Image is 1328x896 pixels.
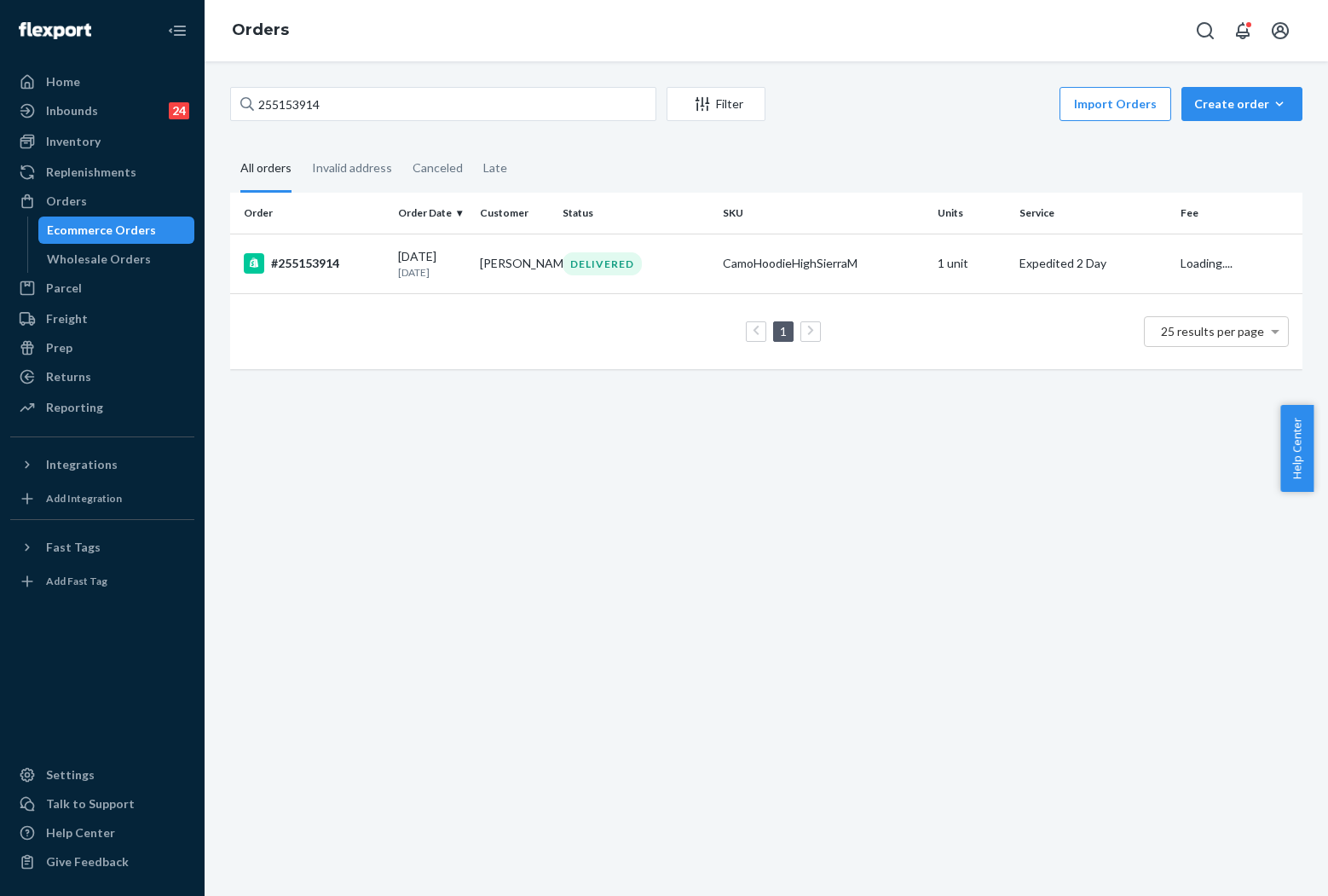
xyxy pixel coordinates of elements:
[398,248,466,280] div: [DATE]
[10,790,194,818] button: Talk to Support
[232,20,289,39] a: Orders
[230,87,656,121] input: Search orders
[563,252,642,275] div: DELIVERED
[391,193,473,234] th: Order Date
[10,848,194,876] button: Give Feedback
[10,819,194,847] a: Help Center
[10,394,194,421] a: Reporting
[38,246,195,273] a: Wholesale Orders
[10,334,194,361] a: Prep
[483,146,507,190] div: Late
[398,265,466,280] p: [DATE]
[556,193,717,234] th: Status
[10,568,194,595] a: Add Fast Tag
[46,824,115,841] div: Help Center
[244,253,384,274] div: #255153914
[1263,14,1297,48] button: Open account menu
[1019,255,1167,272] p: Expedited 2 Day
[10,761,194,789] a: Settings
[46,73,80,90] div: Home
[46,164,136,181] div: Replenishments
[169,102,189,119] div: 24
[10,68,194,95] a: Home
[716,193,931,234] th: SKU
[312,146,392,190] div: Invalid address
[38,217,195,244] a: Ecommerce Orders
[46,539,101,556] div: Fast Tags
[46,339,72,356] div: Prep
[46,456,118,473] div: Integrations
[19,22,91,39] img: Flexport logo
[10,451,194,478] button: Integrations
[10,159,194,186] a: Replenishments
[667,95,765,113] div: Filter
[218,6,303,55] ol: breadcrumbs
[931,193,1013,234] th: Units
[1060,87,1171,121] button: Import Orders
[46,368,91,385] div: Returns
[46,766,95,783] div: Settings
[46,193,87,210] div: Orders
[47,222,156,239] div: Ecommerce Orders
[1188,14,1222,48] button: Open Search Box
[46,102,98,119] div: Inbounds
[240,146,292,193] div: All orders
[47,251,151,268] div: Wholesale Orders
[10,485,194,512] a: Add Integration
[1181,87,1302,121] button: Create order
[10,275,194,302] a: Parcel
[46,853,129,870] div: Give Feedback
[230,193,391,234] th: Order
[1174,193,1302,234] th: Fee
[10,305,194,332] a: Freight
[473,234,555,293] td: [PERSON_NAME]
[777,324,790,338] a: Page 1 is your current page
[1280,405,1314,492] button: Help Center
[160,14,194,48] button: Close Navigation
[46,491,122,506] div: Add Integration
[10,363,194,390] a: Returns
[10,97,194,124] a: Inbounds24
[10,534,194,561] button: Fast Tags
[1174,234,1302,293] td: Loading....
[46,795,135,812] div: Talk to Support
[1194,95,1290,113] div: Create order
[1013,193,1174,234] th: Service
[1226,14,1260,48] button: Open notifications
[1220,845,1311,887] iframe: Opens a widget where you can chat to one of our agents
[10,188,194,215] a: Orders
[46,310,88,327] div: Freight
[46,399,103,416] div: Reporting
[46,574,107,588] div: Add Fast Tag
[1161,324,1264,338] span: 25 results per page
[931,234,1013,293] td: 1 unit
[480,205,548,220] div: Customer
[46,133,101,150] div: Inventory
[413,146,463,190] div: Canceled
[723,255,924,272] div: CamoHoodieHighSierraM
[46,280,82,297] div: Parcel
[667,87,765,121] button: Filter
[10,128,194,155] a: Inventory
